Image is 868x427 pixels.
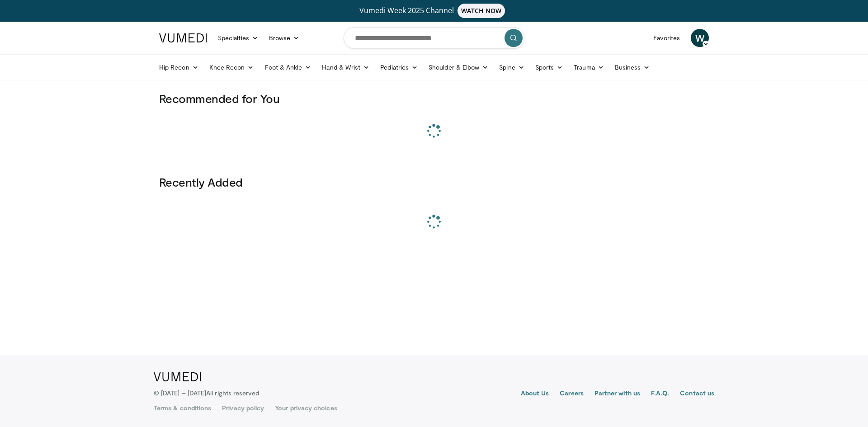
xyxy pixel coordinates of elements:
img: VuMedi Logo [154,372,201,381]
a: Trauma [568,58,609,76]
img: VuMedi Logo [159,33,207,42]
a: Specialties [212,29,264,47]
a: Your privacy choices [275,404,337,413]
a: Pediatrics [375,58,423,76]
a: Careers [560,389,584,399]
a: W [691,29,709,47]
a: Spine [494,58,529,76]
a: Partner with us [594,389,640,399]
span: All rights reserved [206,389,259,397]
a: Business [609,58,656,76]
h3: Recently Added [159,175,709,189]
a: Terms & conditions [154,404,211,413]
a: Hip Recon [154,58,204,76]
a: Foot & Ankle [259,58,317,76]
a: Privacy policy [222,404,264,413]
a: Browse [264,29,305,47]
a: Sports [530,58,569,76]
a: Contact us [680,389,714,399]
p: © [DATE] – [DATE] [154,389,259,398]
span: WATCH NOW [458,4,505,18]
input: Search topics, interventions [344,27,524,49]
a: Hand & Wrist [316,58,375,76]
a: Shoulder & Elbow [423,58,494,76]
a: Vumedi Week 2025 ChannelWATCH NOW [160,4,708,18]
a: Favorites [648,29,685,47]
a: About Us [521,389,549,399]
a: Knee Recon [204,58,259,76]
h3: Recommended for You [159,91,709,106]
a: F.A.Q. [651,389,669,399]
